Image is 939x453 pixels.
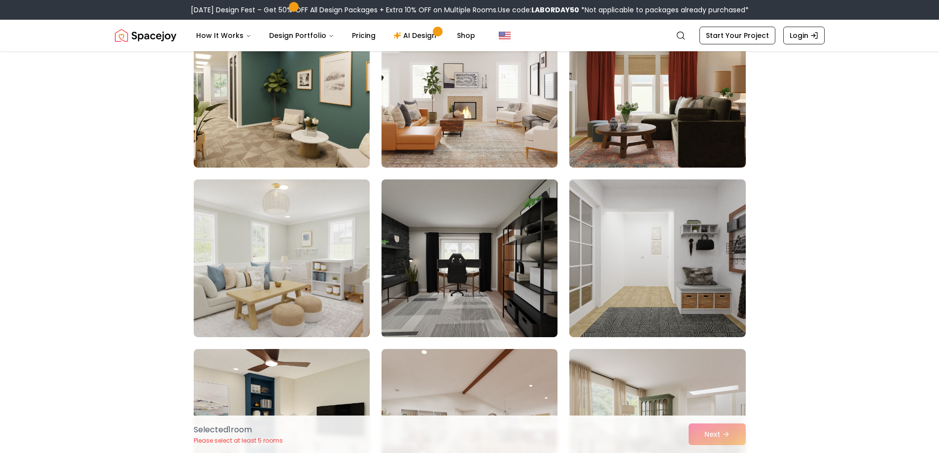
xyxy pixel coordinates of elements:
span: *Not applicable to packages already purchased* [579,5,749,15]
a: Spacejoy [115,26,176,45]
a: AI Design [385,26,447,45]
a: Start Your Project [699,27,775,44]
img: Spacejoy Logo [115,26,176,45]
img: Room room-55 [194,179,370,337]
img: Room room-54 [569,10,745,168]
img: Room room-57 [569,179,745,337]
p: Please select at least 5 rooms [194,437,283,445]
nav: Main [188,26,483,45]
img: United States [499,30,511,41]
b: LABORDAY50 [531,5,579,15]
div: [DATE] Design Fest – Get 50% OFF All Design Packages + Extra 10% OFF on Multiple Rooms. [191,5,749,15]
a: Pricing [344,26,383,45]
nav: Global [115,20,825,51]
button: How It Works [188,26,259,45]
img: Room room-56 [377,175,562,341]
img: Room room-52 [194,10,370,168]
p: Selected 1 room [194,424,283,436]
a: Login [783,27,825,44]
button: Design Portfolio [261,26,342,45]
img: Room room-53 [382,10,557,168]
a: Shop [449,26,483,45]
span: Use code: [498,5,579,15]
